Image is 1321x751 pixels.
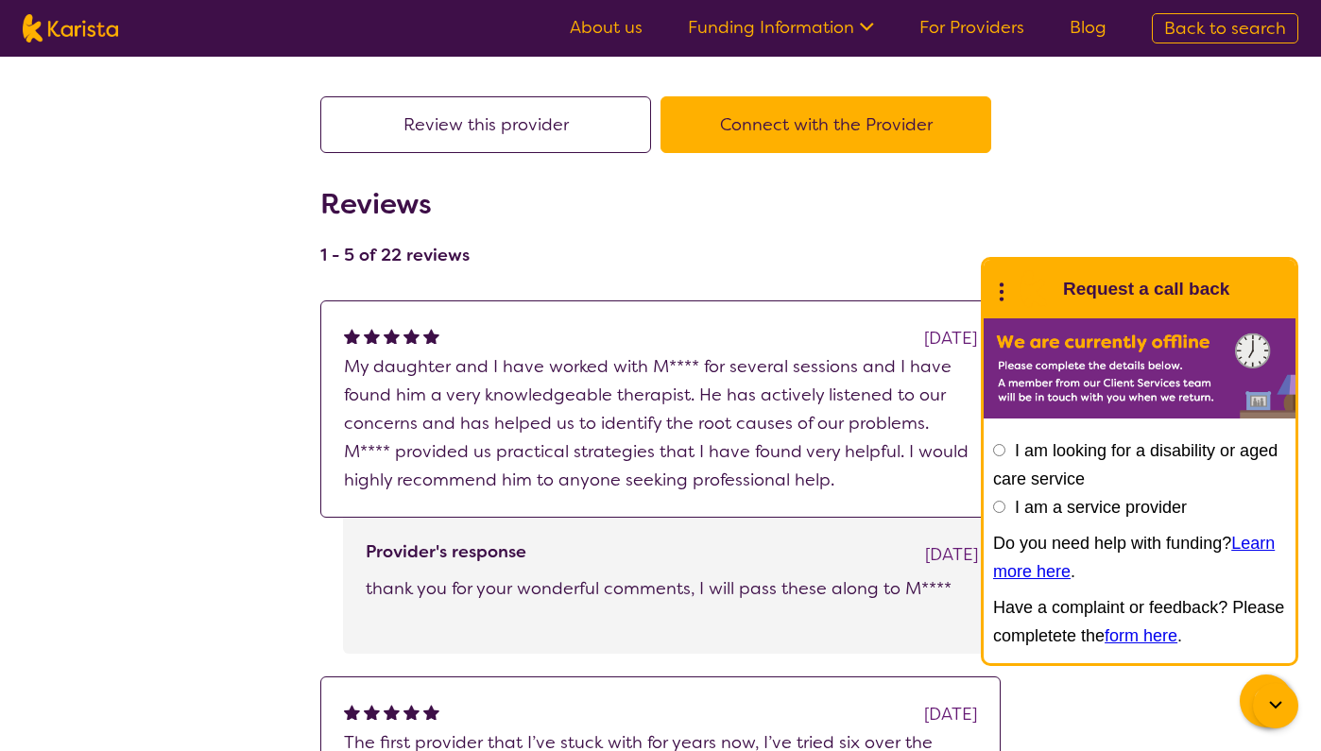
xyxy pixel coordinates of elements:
[688,16,874,39] a: Funding Information
[1152,13,1298,43] a: Back to search
[344,328,360,344] img: fullstar
[660,96,991,153] button: Connect with the Provider
[364,704,380,720] img: fullstar
[403,328,420,344] img: fullstar
[23,14,118,43] img: Karista logo
[344,704,360,720] img: fullstar
[364,328,380,344] img: fullstar
[924,324,977,352] div: [DATE]
[993,441,1278,488] label: I am looking for a disability or aged care service
[1070,16,1107,39] a: Blog
[344,352,977,494] p: My daughter and I have worked with M**** for several sessions and I have found him a very knowled...
[924,700,977,728] div: [DATE]
[1014,270,1052,308] img: Karista
[384,704,400,720] img: fullstar
[320,187,470,221] h2: Reviews
[366,540,526,563] h4: Provider's response
[320,244,470,266] h4: 1 - 5 of 22 reviews
[384,328,400,344] img: fullstar
[423,328,439,344] img: fullstar
[1015,498,1187,517] label: I am a service provider
[366,574,978,603] p: thank you for your wonderful comments, I will pass these along to M****
[1105,626,1177,645] a: form here
[320,113,660,136] a: Review this provider
[993,529,1286,586] p: Do you need help with funding? .
[984,318,1295,418] img: Karista offline chat form to request call back
[925,540,978,569] div: [DATE]
[320,96,651,153] button: Review this provider
[423,704,439,720] img: fullstar
[1240,674,1293,727] button: Channel Menu
[403,704,420,720] img: fullstar
[1063,275,1229,303] h1: Request a call back
[570,16,643,39] a: About us
[919,16,1024,39] a: For Providers
[660,113,1001,136] a: Connect with the Provider
[1164,17,1286,40] span: Back to search
[993,593,1286,650] p: Have a complaint or feedback? Please completete the .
